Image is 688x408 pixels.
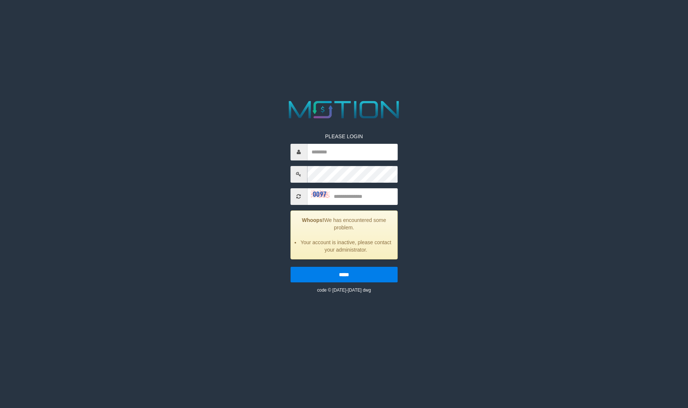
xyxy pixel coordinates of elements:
[284,98,404,122] img: MOTION_logo.png
[300,239,392,253] li: Your account is inactive, please contact your administrator.
[311,190,329,198] img: captcha
[317,288,371,293] small: code © [DATE]-[DATE] dwg
[290,210,398,259] div: We has encountered some problem.
[302,217,324,223] strong: Whoops!
[290,133,398,140] p: PLEASE LOGIN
